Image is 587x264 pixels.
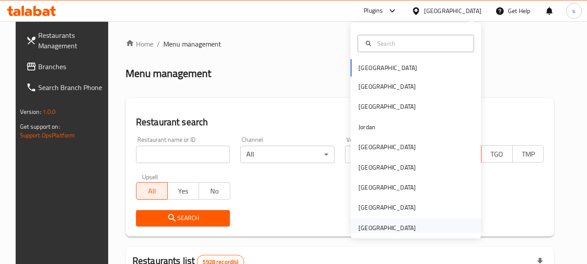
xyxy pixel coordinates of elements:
a: Search Branch Phone [19,77,114,98]
label: Upsell [142,174,158,180]
div: [GEOGRAPHIC_DATA] [358,142,416,152]
span: 1.0.0 [43,106,56,117]
div: [GEOGRAPHIC_DATA] [358,163,416,172]
input: Search [374,39,468,48]
span: Version: [20,106,41,117]
button: All [136,182,168,200]
span: Menu management [163,39,221,49]
h2: Menu management [126,67,211,80]
span: Yes [171,185,196,197]
span: Search Branch Phone [38,82,107,93]
div: Plugins [364,6,383,16]
input: Search for restaurant name or ID.. [136,146,230,163]
div: [GEOGRAPHIC_DATA] [424,6,481,16]
a: Support.OpsPlatform [20,130,75,141]
button: Search [136,210,230,226]
div: All [240,146,335,163]
a: Home [126,39,153,49]
button: TGO [481,145,513,163]
div: [GEOGRAPHIC_DATA] [358,102,416,111]
span: Branches [38,61,107,72]
div: [GEOGRAPHIC_DATA] [358,223,416,233]
div: [GEOGRAPHIC_DATA] [358,203,416,212]
li: / [157,39,160,49]
div: [GEOGRAPHIC_DATA] [358,82,416,91]
span: Get support on: [20,121,60,132]
span: TGO [485,148,509,160]
nav: breadcrumb [126,39,554,49]
button: Yes [167,182,199,200]
span: TMP [516,148,541,160]
span: Search [143,213,223,224]
span: All [140,185,164,197]
h2: Restaurant search [136,116,544,129]
div: All [345,146,439,163]
div: Jordan [358,122,375,132]
span: Restaurants Management [38,30,107,51]
a: Restaurants Management [19,25,114,56]
button: TMP [512,145,544,163]
span: s [572,6,575,16]
span: No [202,185,227,197]
div: [GEOGRAPHIC_DATA] [358,183,416,192]
button: No [199,182,230,200]
a: Branches [19,56,114,77]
